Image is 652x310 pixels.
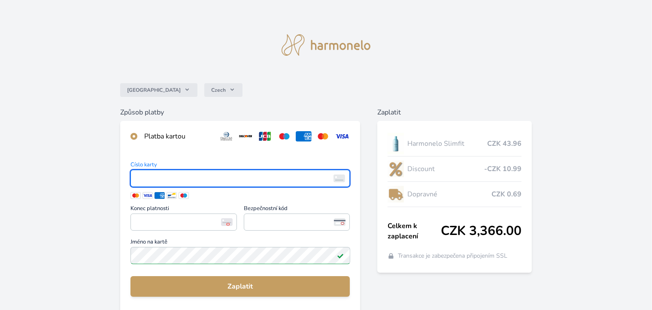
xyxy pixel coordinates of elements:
[388,221,441,241] span: Celkem k zaplacení
[248,216,346,228] iframe: Iframe pro bezpečnostní kód
[484,164,522,174] span: -CZK 10.99
[441,223,522,239] span: CZK 3,366.00
[244,206,350,214] span: Bezpečnostní kód
[221,218,233,226] img: Konec platnosti
[120,107,361,117] h6: Způsob platby
[137,281,343,292] span: Zaplatit
[134,216,233,228] iframe: Iframe pro datum vypršení platnosti
[377,107,532,117] h6: Zaplatit
[130,276,350,297] button: Zaplatit
[487,138,522,149] span: CZK 43.96
[130,239,350,247] span: Jméno na kartě
[120,83,197,97] button: [GEOGRAPHIC_DATA]
[144,131,212,141] div: Platba kartou
[407,164,484,174] span: Discount
[337,252,344,259] img: Platné pole
[334,175,345,182] img: card
[238,131,254,141] img: discover.svg
[218,131,234,141] img: diners.svg
[130,247,350,264] input: Jméno na kartěPlatné pole
[257,131,273,141] img: jcb.svg
[130,206,237,214] span: Konec platnosti
[398,252,507,260] span: Transakce je zabezpečena připojením SSL
[211,87,226,93] span: Czech
[204,83,243,97] button: Czech
[491,189,522,199] span: CZK 0.69
[407,138,487,149] span: Harmonelo Slimfit
[388,184,404,205] img: delivery-lo.png
[407,189,491,199] span: Dopravné
[134,172,346,184] iframe: Iframe pro číslo karty
[296,131,312,141] img: amex.svg
[282,34,371,56] img: logo.svg
[315,131,331,141] img: mc.svg
[334,131,350,141] img: visa.svg
[388,158,404,180] img: discount-lo.png
[276,131,292,141] img: maestro.svg
[127,87,181,93] span: [GEOGRAPHIC_DATA]
[130,162,350,170] span: Číslo karty
[388,133,404,154] img: SLIMFIT_se_stinem_x-lo.jpg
